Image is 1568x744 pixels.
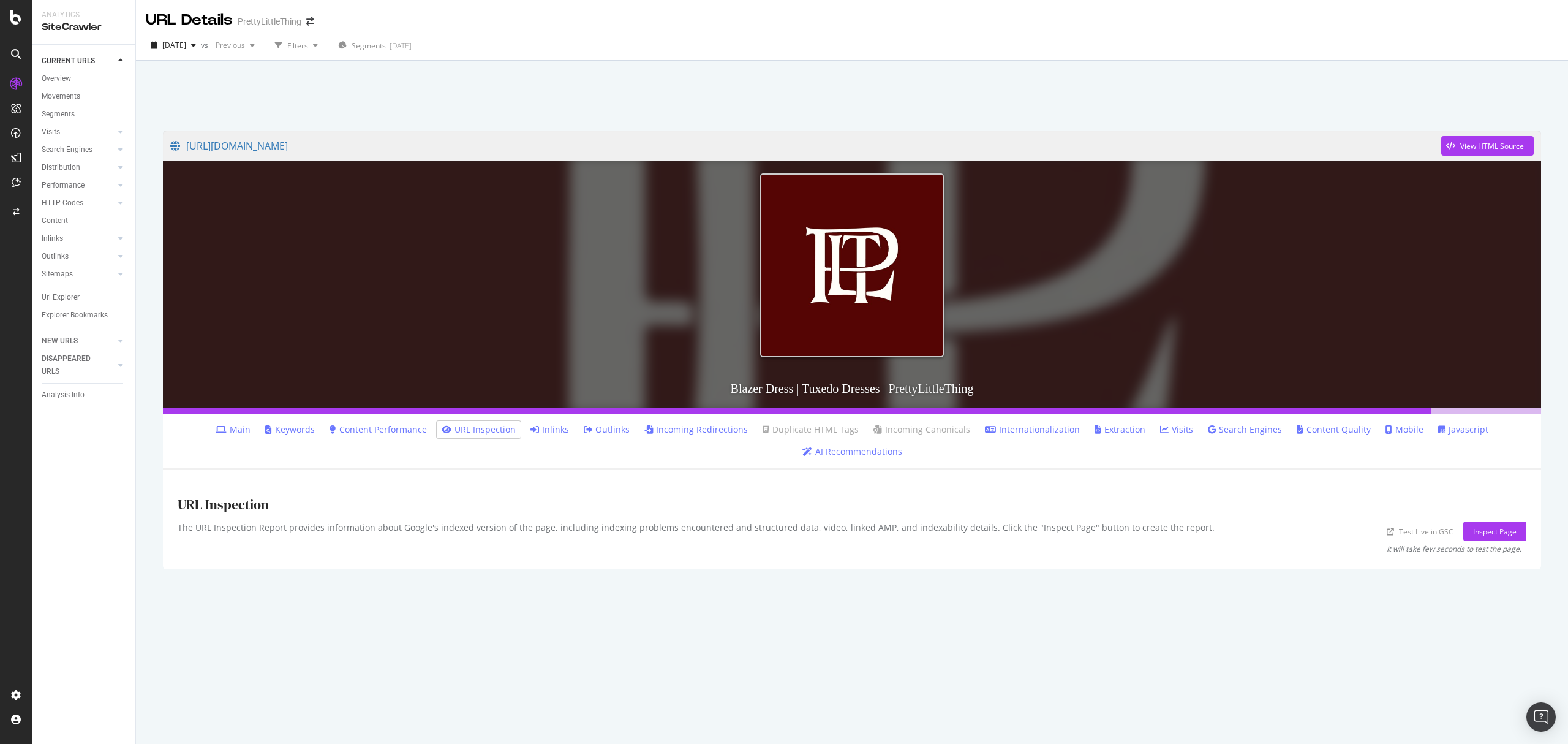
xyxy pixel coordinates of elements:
[42,335,78,347] div: NEW URLS
[873,423,970,436] a: Incoming Canonicals
[1526,702,1556,732] div: Open Intercom Messenger
[42,126,60,139] div: Visits
[802,446,902,458] a: AI Recommendations
[42,126,115,139] a: Visits
[42,143,92,156] div: Search Engines
[163,370,1541,408] h3: Blazer Dress | Tuxedo Dresses | PrettyLittleThing
[211,40,245,50] span: Previous
[178,522,1215,554] div: The URL Inspection Report provides information about Google's indexed version of the page, includ...
[42,55,115,67] a: CURRENT URLS
[1460,141,1524,151] div: View HTML Source
[644,423,748,436] a: Incoming Redirections
[201,40,211,50] span: vs
[42,161,115,174] a: Distribution
[287,40,308,51] div: Filters
[170,131,1441,161] a: [URL][DOMAIN_NAME]
[1297,423,1371,436] a: Content Quality
[146,10,233,31] div: URL Details
[42,214,68,227] div: Content
[42,72,71,85] div: Overview
[270,36,323,55] button: Filters
[238,15,301,28] div: PrettyLittleThing
[216,423,251,436] a: Main
[1385,423,1423,436] a: Mobile
[42,108,127,121] a: Segments
[42,214,127,227] a: Content
[42,55,95,67] div: CURRENT URLS
[42,197,83,210] div: HTTP Codes
[42,179,115,192] a: Performance
[1208,423,1282,436] a: Search Engines
[390,40,412,51] div: [DATE]
[42,108,75,121] div: Segments
[760,173,944,357] img: Blazer Dress | Tuxedo Dresses | PrettyLittleThing
[1387,525,1453,538] a: Test Live in GSC
[42,309,127,322] a: Explorer Bookmarks
[1438,423,1488,436] a: Javascript
[42,72,127,85] a: Overview
[42,20,126,34] div: SiteCrawler
[333,36,417,55] button: Segments[DATE]
[211,36,260,55] button: Previous
[265,423,315,436] a: Keywords
[763,423,859,436] a: Duplicate HTML Tags
[530,423,569,436] a: Inlinks
[1095,423,1145,436] a: Extraction
[178,497,269,512] h1: URL Inspection
[42,143,115,156] a: Search Engines
[42,179,85,192] div: Performance
[306,17,314,26] div: arrow-right-arrow-left
[1387,544,1521,554] div: It will take few seconds to test the page.
[352,40,386,51] span: Segments
[42,291,127,304] a: Url Explorer
[42,352,104,378] div: DISAPPEARED URLS
[42,232,63,245] div: Inlinks
[42,268,115,281] a: Sitemaps
[42,232,115,245] a: Inlinks
[42,268,73,281] div: Sitemaps
[1160,423,1193,436] a: Visits
[330,423,427,436] a: Content Performance
[42,335,115,347] a: NEW URLS
[146,36,201,55] button: [DATE]
[42,197,115,210] a: HTTP Codes
[1441,136,1534,156] button: View HTML Source
[42,291,80,304] div: Url Explorer
[584,423,630,436] a: Outlinks
[442,423,516,436] a: URL Inspection
[42,250,69,263] div: Outlinks
[42,90,80,103] div: Movements
[42,389,85,401] div: Analysis Info
[42,389,127,401] a: Analysis Info
[162,40,186,50] span: 2025 Aug. 22nd
[42,309,108,322] div: Explorer Bookmarks
[1463,522,1526,541] button: Inspect Page
[42,352,115,378] a: DISAPPEARED URLS
[1473,526,1517,537] div: Inspect Page
[42,250,115,263] a: Outlinks
[985,423,1080,436] a: Internationalization
[42,10,126,20] div: Analytics
[42,90,127,103] a: Movements
[42,161,80,174] div: Distribution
